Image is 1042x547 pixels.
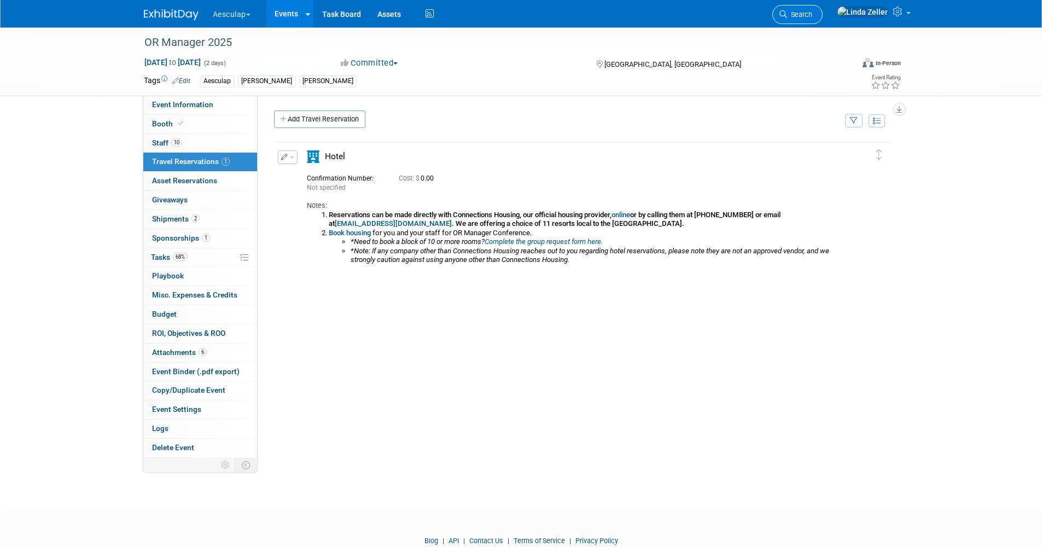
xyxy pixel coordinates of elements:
a: Search [772,5,823,24]
span: (2 days) [203,60,226,67]
a: Event Information [143,96,257,114]
a: Event Binder (.pdf export) [143,363,257,381]
i: Booth reservation complete [178,120,183,126]
b: Book housing [329,229,371,237]
span: Shipments [152,214,200,223]
a: Delete Event [143,439,257,457]
div: In-Person [875,59,901,67]
span: Booth [152,119,185,128]
a: online [612,211,630,219]
a: Sponsorships1 [143,229,257,248]
a: ROI, Objectives & ROO [143,324,257,343]
span: Event Information [152,100,213,109]
a: Complete the group request form here [485,237,601,246]
a: Misc. Expenses & Credits [143,286,257,305]
span: Event Binder (.pdf export) [152,367,240,376]
span: Not specified [307,184,346,191]
a: Contact Us [469,537,503,545]
span: Logs [152,424,168,433]
span: Delete Event [152,443,194,452]
div: Aesculap [200,75,234,87]
a: Giveaways [143,191,257,210]
i: *Need to book a block of 10 or more rooms? [351,237,485,246]
a: Book housing [329,229,372,237]
a: Terms of Service [514,537,565,545]
a: Logs [143,420,257,438]
span: Event Settings [152,405,201,414]
a: Tasks68% [143,248,257,267]
span: | [505,537,512,545]
a: . [601,237,603,246]
i: Hotel [307,150,319,163]
a: Blog [424,537,438,545]
div: [PERSON_NAME] [299,75,357,87]
span: Misc. Expenses & Credits [152,290,237,299]
a: Budget [143,305,257,324]
a: Privacy Policy [575,537,618,545]
span: 10 [171,138,182,147]
span: Giveaways [152,195,188,204]
div: OR Manager 2025 [141,33,837,53]
td: Toggle Event Tabs [235,458,257,472]
a: Event Settings [143,400,257,419]
span: 0.00 [399,174,438,182]
i: *Note: If any company other than Connections Housing reaches out to you regarding hotel reservati... [351,247,829,264]
div: Notes: [307,201,839,211]
span: [GEOGRAPHIC_DATA], [GEOGRAPHIC_DATA] [604,60,741,68]
span: Sponsorships [152,234,210,242]
div: [PERSON_NAME] [238,75,295,87]
div: Confirmation Number: [307,171,382,183]
b: Reservations can be made directly with Connections Housing, our official housing provider, or by ... [329,211,781,228]
span: Asset Reservations [152,176,217,185]
div: Event Rating [871,75,900,80]
span: ROI, Objectives & ROO [152,329,225,337]
td: Tags [144,75,190,88]
span: | [567,537,574,545]
div: Event Format [789,57,901,73]
a: Shipments2 [143,210,257,229]
span: [DATE] [DATE] [144,57,201,67]
span: Staff [152,138,182,147]
a: Copy/Duplicate Event [143,381,257,400]
a: Travel Reservations1 [143,153,257,171]
li: for you and your staff for OR Manager Conference. [329,229,839,237]
span: 68% [173,253,188,261]
span: Cost: $ [399,174,421,182]
a: Staff10 [143,134,257,153]
a: [EMAIL_ADDRESS][DOMAIN_NAME] [335,219,452,228]
span: 6 [199,348,207,356]
a: Add Travel Reservation [274,110,365,128]
i: Filter by Traveler [850,118,858,125]
span: 1 [222,158,230,166]
a: Asset Reservations [143,172,257,190]
a: Edit [172,77,190,85]
img: ExhibitDay [144,9,199,20]
span: Search [787,10,812,19]
span: 1 [202,234,210,242]
span: Attachments [152,348,207,357]
span: Travel Reservations [152,157,230,166]
td: Personalize Event Tab Strip [216,458,235,472]
span: to [167,58,178,67]
a: Attachments6 [143,344,257,362]
a: API [449,537,459,545]
a: Booth [143,115,257,133]
span: Budget [152,310,177,318]
span: Tasks [151,253,188,261]
span: Playbook [152,271,184,280]
span: 2 [191,214,200,223]
span: Copy/Duplicate Event [152,386,225,394]
span: Hotel [325,152,345,161]
img: Linda Zeller [837,6,888,18]
a: Playbook [143,267,257,286]
span: | [440,537,447,545]
span: | [461,537,468,545]
img: Format-Inperson.png [863,59,874,67]
i: Click and drag to move item [876,149,882,160]
button: Committed [337,57,402,69]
